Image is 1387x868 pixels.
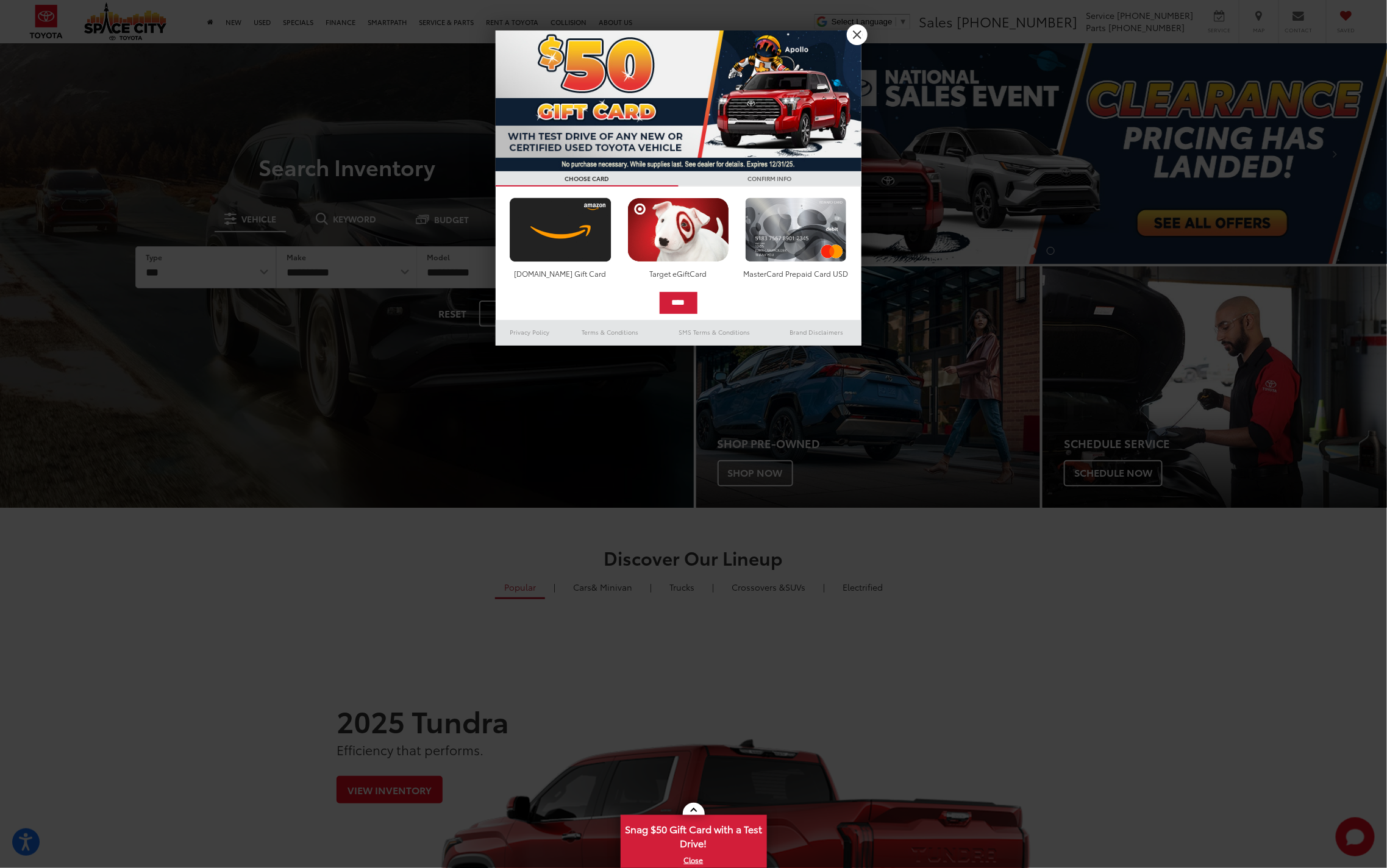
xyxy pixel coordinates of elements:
span: Snag $50 Gift Card with a Test Drive! [622,816,766,853]
img: 53411_top_152338.jpg [496,30,861,171]
a: Privacy Policy [496,325,564,340]
img: amazoncard.png [507,197,615,262]
a: SMS Terms & Conditions [657,325,772,340]
div: Target eGiftCard [624,268,732,279]
img: mastercard.png [742,197,850,262]
a: Terms & Conditions [563,325,657,340]
h3: CHOOSE CARD [496,171,679,187]
h3: CONFIRM INFO [679,171,861,187]
div: MasterCard Prepaid Card USD [742,268,850,279]
img: targetcard.png [624,197,732,262]
a: Brand Disclaimers [772,325,861,340]
div: [DOMAIN_NAME] Gift Card [507,268,615,279]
